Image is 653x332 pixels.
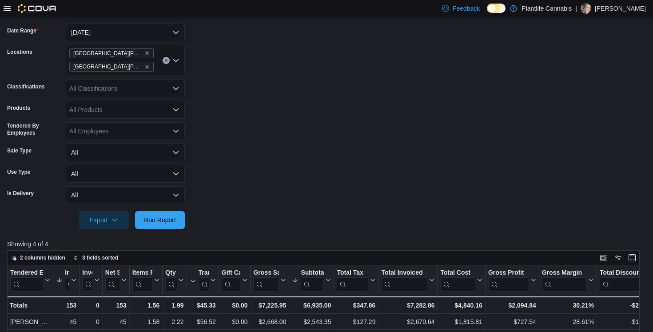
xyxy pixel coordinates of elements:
div: Gift Cards [222,269,241,277]
button: Remove Fort McMurray - Stoney Creek from selection in this group [144,64,150,69]
button: Remove Fort McMurray - Eagle Ridge from selection in this group [144,51,150,56]
button: Gift Cards [222,269,248,292]
div: $1,815.81 [441,317,482,328]
span: [GEOGRAPHIC_DATA][PERSON_NAME] - [GEOGRAPHIC_DATA] [73,49,143,58]
div: $127.29 [337,317,375,328]
div: $727.54 [488,317,536,328]
span: Export [84,211,123,229]
button: Subtotal [292,269,331,292]
button: Total Tax [337,269,375,292]
button: Keyboard shortcuts [598,252,609,263]
span: Run Report [144,216,176,224]
div: 0 [82,317,99,328]
div: Total Tax [337,269,368,277]
div: $7,225.95 [253,300,286,311]
div: Invoices Ref [82,269,92,277]
button: Open list of options [172,128,179,135]
button: Gross Sales [253,269,286,292]
div: Transaction Average [199,269,209,292]
span: Feedback [453,4,480,13]
div: Items Per Transaction [132,269,153,292]
button: Invoices Sold [56,269,76,292]
button: Net Sold [105,269,127,292]
button: Run Report [135,211,185,229]
div: 1.56 [132,300,160,311]
div: Totals [10,300,50,311]
p: Plantlife Cannabis [522,3,572,14]
div: Invoices Sold [65,269,69,277]
span: [GEOGRAPHIC_DATA][PERSON_NAME][GEOGRAPHIC_DATA] [73,62,143,71]
button: Invoices Ref [82,269,99,292]
div: [PERSON_NAME] [10,317,50,328]
label: Is Delivery [7,190,34,197]
div: Total Invoiced [381,269,427,292]
button: 2 columns hidden [8,252,69,263]
div: Invoices Ref [82,269,92,292]
div: Items Per Transaction [132,269,153,277]
div: Total Cost [440,269,475,277]
div: 1.99 [165,300,183,311]
div: Transaction Average [199,269,209,277]
button: Enter fullscreen [627,252,637,263]
button: Tendered Employee [10,269,50,292]
div: Gross Margin [542,269,587,292]
div: $4,840.16 [440,300,482,311]
div: Gross Profit [488,269,529,277]
div: 45 [56,317,76,328]
button: Export [79,211,129,229]
button: Transaction Average [190,269,216,292]
button: Open list of options [172,106,179,113]
label: Sale Type [7,147,32,154]
div: Tendered Employee [10,269,43,292]
span: 2 columns hidden [20,254,65,261]
p: | [575,3,577,14]
div: 45 [105,317,127,328]
button: Items Per Transaction [132,269,160,292]
div: Gross Sales [253,269,279,277]
div: Gross Margin [542,269,587,277]
div: $0.00 [222,300,248,311]
div: Gift Card Sales [222,269,241,292]
p: Showing 4 of 4 [7,240,646,248]
div: Subtotal [301,269,324,277]
button: Gross Margin [542,269,594,292]
button: Open list of options [172,85,179,92]
div: 30.21% [542,300,594,311]
button: Total Cost [440,269,482,292]
div: $56.52 [190,317,216,328]
div: 153 [56,300,76,311]
div: $7,282.86 [381,300,434,311]
div: 2.22 [165,317,183,328]
div: Total Discount [600,269,647,277]
div: Net Sold [105,269,119,292]
button: Total Invoiced [381,269,434,292]
div: Subtotal [301,269,324,292]
label: Locations [7,48,32,56]
div: 0 [82,300,99,311]
div: Gross Profit [488,269,529,292]
div: 153 [105,300,127,311]
span: 3 fields sorted [82,254,118,261]
div: Tendered Employee [10,269,43,277]
button: Display options [613,252,623,263]
div: $6,935.00 [292,300,331,311]
div: Stephanie Wiseman [581,3,591,14]
button: Gross Profit [488,269,536,292]
button: All [66,186,185,204]
p: [PERSON_NAME] [595,3,646,14]
div: Net Sold [105,269,119,277]
button: [DATE] [66,24,185,41]
input: Dark Mode [487,4,506,13]
button: 3 fields sorted [70,252,122,263]
span: Fort McMurray - Eagle Ridge [69,48,154,58]
div: $45.33 [190,300,216,311]
button: Qty Per Transaction [165,269,183,292]
button: All [66,144,185,161]
div: Qty Per Transaction [165,269,176,277]
div: Total Discount [600,269,647,292]
div: $347.86 [337,300,375,311]
div: 1.58 [132,317,160,328]
label: Products [7,104,30,112]
label: Tendered By Employees [7,122,62,136]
